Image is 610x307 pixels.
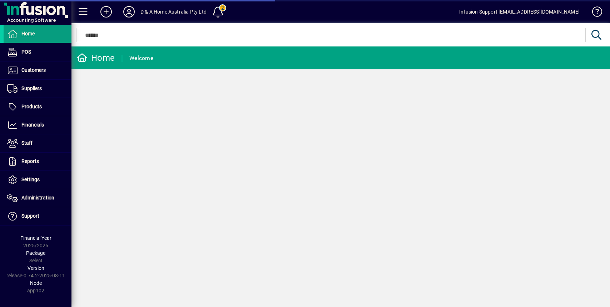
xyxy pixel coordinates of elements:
a: Financials [4,116,71,134]
span: Financial Year [20,235,51,241]
a: Products [4,98,71,116]
span: Products [21,104,42,109]
div: Home [77,52,115,64]
a: Reports [4,153,71,170]
div: Infusion Support [EMAIL_ADDRESS][DOMAIN_NAME] [459,6,580,18]
div: D & A Home Australia Pty Ltd [140,6,207,18]
a: Staff [4,134,71,152]
span: Customers [21,67,46,73]
a: Administration [4,189,71,207]
span: Version [28,265,44,271]
a: Suppliers [4,80,71,98]
span: Financials [21,122,44,128]
span: Home [21,31,35,36]
button: Profile [118,5,140,18]
span: POS [21,49,31,55]
span: Administration [21,195,54,200]
a: Knowledge Base [587,1,601,25]
span: Suppliers [21,85,42,91]
span: Settings [21,177,40,182]
a: POS [4,43,71,61]
span: Staff [21,140,33,146]
a: Support [4,207,71,225]
div: Welcome [129,53,153,64]
a: Settings [4,171,71,189]
span: Reports [21,158,39,164]
span: Node [30,280,42,286]
span: Support [21,213,39,219]
span: Package [26,250,45,256]
button: Add [95,5,118,18]
a: Customers [4,61,71,79]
